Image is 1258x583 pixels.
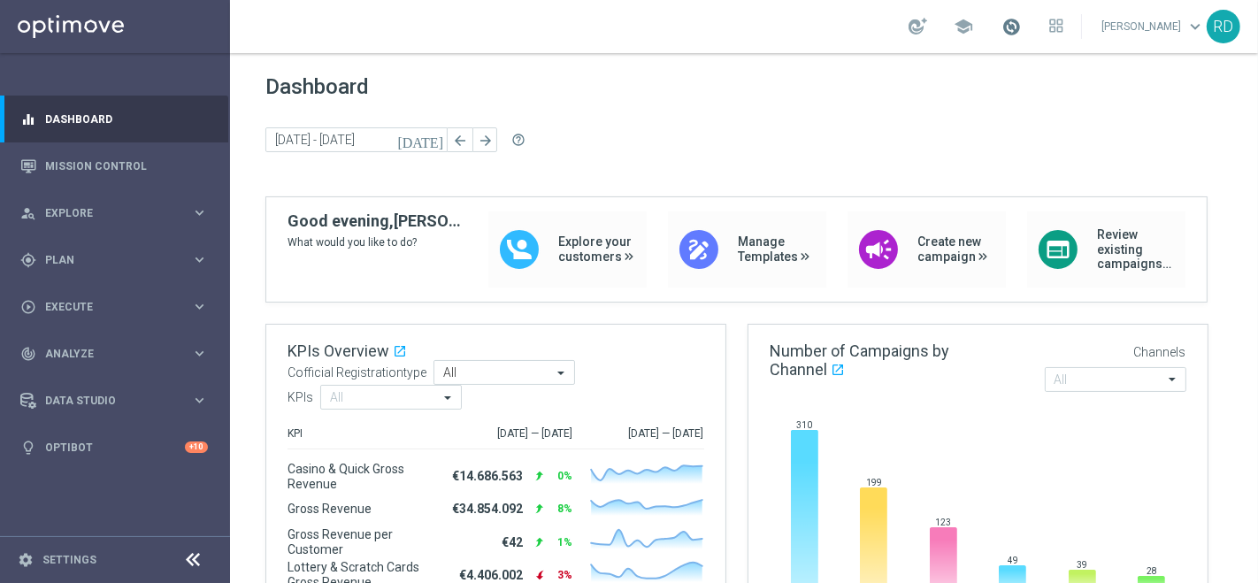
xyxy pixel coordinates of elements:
[45,302,191,312] span: Execute
[1207,10,1240,43] div: RD
[18,552,34,568] i: settings
[191,345,208,362] i: keyboard_arrow_right
[45,96,208,142] a: Dashboard
[20,205,191,221] div: Explore
[20,346,36,362] i: track_changes
[20,205,36,221] i: person_search
[954,17,973,36] span: school
[20,299,191,315] div: Execute
[20,111,36,127] i: equalizer
[45,255,191,265] span: Plan
[20,424,208,471] div: Optibot
[19,300,209,314] button: play_circle_outline Execute keyboard_arrow_right
[20,252,191,268] div: Plan
[42,555,96,565] a: Settings
[19,206,209,220] button: person_search Explore keyboard_arrow_right
[20,96,208,142] div: Dashboard
[19,347,209,361] button: track_changes Analyze keyboard_arrow_right
[45,349,191,359] span: Analyze
[191,204,208,221] i: keyboard_arrow_right
[19,253,209,267] button: gps_fixed Plan keyboard_arrow_right
[45,395,191,406] span: Data Studio
[191,298,208,315] i: keyboard_arrow_right
[19,441,209,455] button: lightbulb Optibot +10
[20,440,36,456] i: lightbulb
[19,394,209,408] button: Data Studio keyboard_arrow_right
[45,424,185,471] a: Optibot
[20,142,208,189] div: Mission Control
[1100,13,1207,40] a: [PERSON_NAME]keyboard_arrow_down
[19,159,209,173] button: Mission Control
[20,299,36,315] i: play_circle_outline
[45,208,191,219] span: Explore
[20,346,191,362] div: Analyze
[191,392,208,409] i: keyboard_arrow_right
[45,142,208,189] a: Mission Control
[185,441,208,453] div: +10
[19,112,209,127] button: equalizer Dashboard
[1185,17,1205,36] span: keyboard_arrow_down
[191,251,208,268] i: keyboard_arrow_right
[20,252,36,268] i: gps_fixed
[20,393,191,409] div: Data Studio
